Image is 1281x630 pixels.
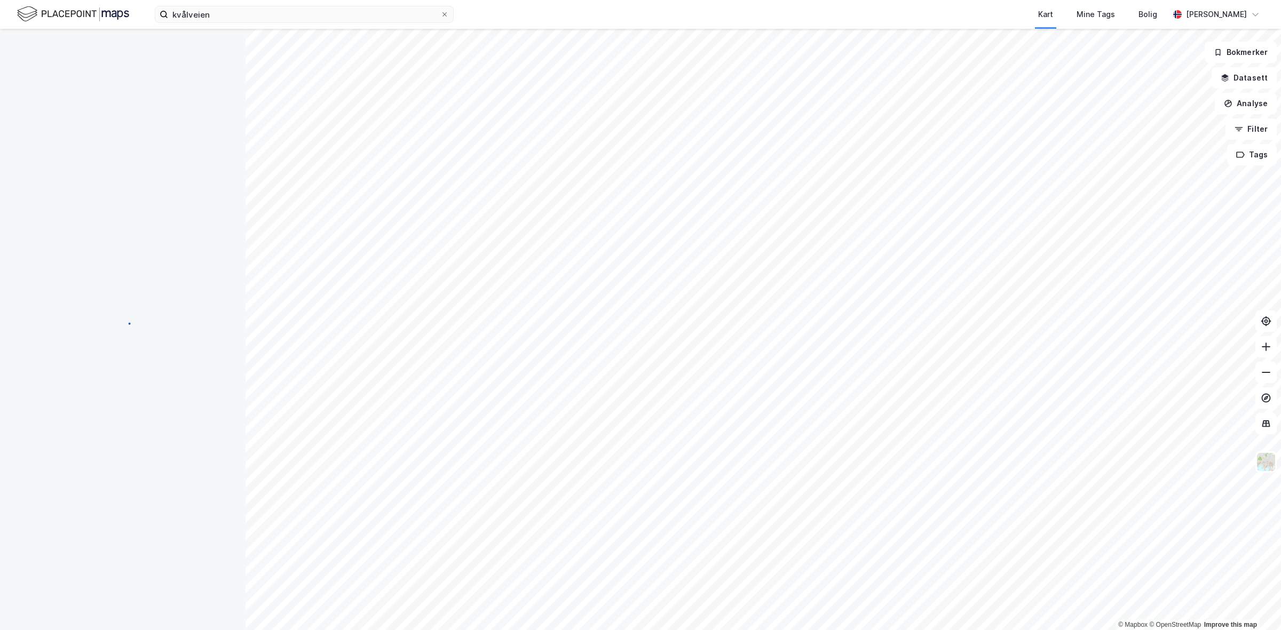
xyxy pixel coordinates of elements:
[1204,621,1257,628] a: Improve this map
[1205,42,1277,63] button: Bokmerker
[1228,579,1281,630] div: Kontrollprogram for chat
[114,315,131,332] img: spinner.a6d8c91a73a9ac5275cf975e30b51cfb.svg
[168,6,440,22] input: Søk på adresse, matrikkel, gårdeiere, leietakere eller personer
[1227,144,1277,165] button: Tags
[17,5,129,23] img: logo.f888ab2527a4732fd821a326f86c7f29.svg
[1118,621,1148,628] a: Mapbox
[1212,67,1277,89] button: Datasett
[1256,452,1276,472] img: Z
[1225,118,1277,140] button: Filter
[1038,8,1053,21] div: Kart
[1138,8,1157,21] div: Bolig
[1215,93,1277,114] button: Analyse
[1149,621,1201,628] a: OpenStreetMap
[1228,579,1281,630] iframe: Chat Widget
[1077,8,1115,21] div: Mine Tags
[1186,8,1247,21] div: [PERSON_NAME]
